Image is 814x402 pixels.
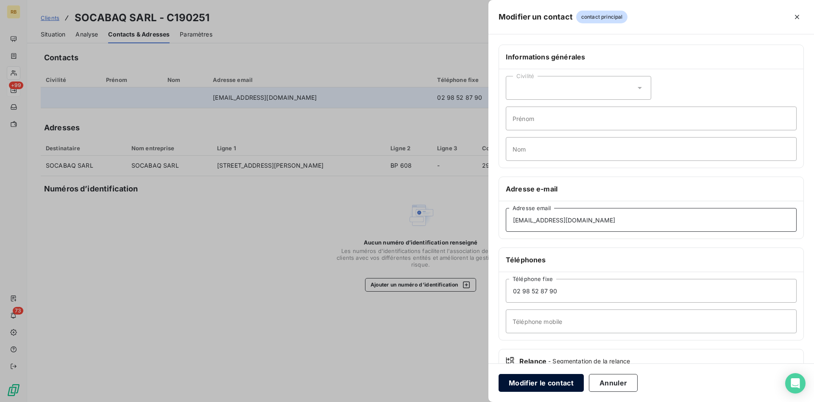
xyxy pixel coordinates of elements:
[589,374,638,392] button: Annuler
[499,374,584,392] button: Modifier le contact
[576,11,628,23] span: contact principal
[506,255,797,265] h6: Téléphones
[548,357,630,365] span: - Segmentation de la relance
[506,184,797,194] h6: Adresse e-mail
[506,279,797,303] input: placeholder
[506,356,797,366] div: Relance
[785,373,806,394] div: Open Intercom Messenger
[506,107,797,130] input: placeholder
[499,11,573,23] h5: Modifier un contact
[506,137,797,161] input: placeholder
[506,52,797,62] h6: Informations générales
[506,208,797,232] input: placeholder
[506,309,797,333] input: placeholder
